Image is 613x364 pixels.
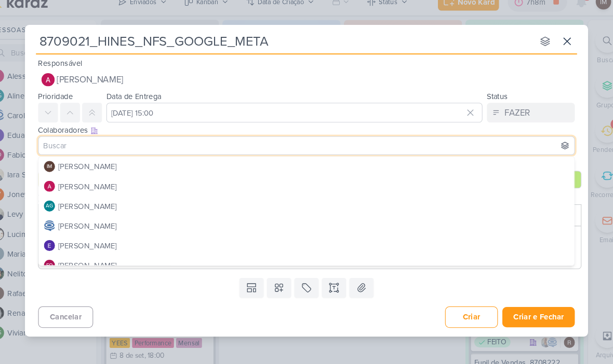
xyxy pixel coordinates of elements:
button: Cancelar [53,301,105,321]
p: FO [61,260,67,265]
label: Data de Entrega [117,98,169,107]
img: Alessandra Gomes [56,80,69,93]
button: Criar e Fechar [491,301,560,320]
button: [PERSON_NAME] [54,215,559,234]
button: AG [PERSON_NAME] [54,197,559,215]
label: Status [477,98,497,107]
p: AG [61,204,68,209]
div: [PERSON_NAME] [72,257,127,268]
label: Responsável [53,67,95,76]
input: Kard Sem Título [51,41,521,60]
input: Buscar [56,143,557,155]
div: [PERSON_NAME] [72,219,127,230]
span: [PERSON_NAME] [71,80,134,93]
button: [PERSON_NAME] [54,234,559,253]
div: Aline Gimenez Graciano [59,201,69,211]
img: Caroline Traven De Andrade [59,219,69,230]
button: FAZER [477,108,560,127]
p: IM [61,166,66,172]
input: Select a date [117,108,473,127]
button: FO [PERSON_NAME] [54,253,559,271]
button: [PERSON_NAME] [54,178,559,197]
button: IM [PERSON_NAME] [54,159,559,178]
button: [PERSON_NAME] [53,77,560,96]
img: Eduardo Quaresma [59,238,69,248]
label: Prioridade [53,98,86,107]
div: Isabella Machado Guimarães [59,163,69,174]
div: FAZER [494,111,518,124]
button: Criar [437,301,487,321]
div: [PERSON_NAME] [72,201,127,212]
div: Fabio Oliveira [59,257,69,267]
div: [PERSON_NAME] [72,182,127,193]
div: [PERSON_NAME] [72,163,127,174]
img: Alessandra Gomes [59,182,69,192]
div: Colaboradores [53,129,560,140]
div: [PERSON_NAME] [72,238,127,249]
